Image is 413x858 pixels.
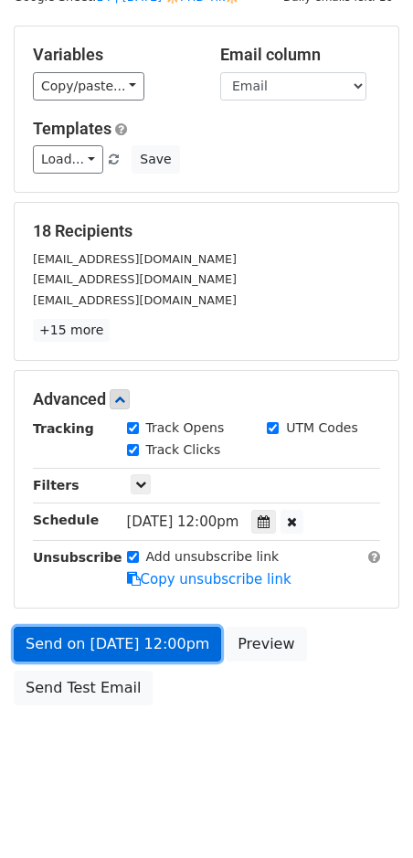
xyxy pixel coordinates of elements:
a: Copy/paste... [33,72,144,101]
a: Load... [33,145,103,174]
label: Track Clicks [146,440,221,460]
h5: Email column [220,45,380,65]
a: Preview [226,627,306,662]
a: Templates [33,119,111,138]
span: [DATE] 12:00pm [127,514,239,530]
label: Track Opens [146,418,225,438]
button: Save [132,145,179,174]
small: [EMAIL_ADDRESS][DOMAIN_NAME] [33,272,237,286]
iframe: Chat Widget [322,770,413,858]
strong: Schedule [33,513,99,527]
a: Send on [DATE] 12:00pm [14,627,221,662]
h5: Advanced [33,389,380,409]
a: +15 more [33,319,110,342]
a: Copy unsubscribe link [127,571,291,588]
small: [EMAIL_ADDRESS][DOMAIN_NAME] [33,293,237,307]
label: Add unsubscribe link [146,547,280,567]
h5: 18 Recipients [33,221,380,241]
h5: Variables [33,45,193,65]
small: [EMAIL_ADDRESS][DOMAIN_NAME] [33,252,237,266]
a: Send Test Email [14,671,153,705]
label: UTM Codes [286,418,357,438]
strong: Unsubscribe [33,550,122,565]
strong: Filters [33,478,79,493]
strong: Tracking [33,421,94,436]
